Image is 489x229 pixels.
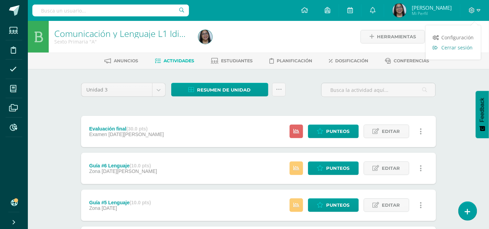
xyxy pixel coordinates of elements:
button: Feedback - Mostrar encuesta [476,91,489,138]
img: 57f8203d49280542915512b9ff47d106.png [198,30,212,44]
a: Planificación [269,55,312,66]
div: Evaluación final [89,126,164,132]
a: Anuncios [104,55,138,66]
a: Dosificación [329,55,368,66]
span: Editar [382,125,400,138]
a: Herramientas [361,30,425,44]
span: Anuncios [114,58,138,63]
span: Actividades [164,58,194,63]
span: Configuración [442,34,474,41]
span: Punteos [326,162,350,175]
span: [DATE][PERSON_NAME] [102,168,157,174]
div: Guía #6 Lenguaje [89,163,157,168]
a: Configuración [426,32,481,42]
a: Resumen de unidad [171,83,268,96]
span: Cerrar sesión [442,44,473,51]
strong: (10.0 pts) [129,200,151,205]
input: Busca la actividad aquí... [322,83,435,97]
a: Comunicación y Lenguaje L1 Idioma Materno [54,27,233,39]
a: Punteos [308,125,359,138]
input: Busca un usuario... [32,5,189,16]
span: Dosificación [335,58,368,63]
span: Punteos [326,199,350,212]
span: Feedback [479,98,486,122]
a: Conferencias [385,55,429,66]
strong: (30.0 pts) [126,126,148,132]
a: Estudiantes [211,55,253,66]
span: [PERSON_NAME] [412,4,452,11]
a: Actividades [155,55,194,66]
a: Punteos [308,198,359,212]
span: Estudiantes [221,58,253,63]
h1: Comunicación y Lenguaje L1 Idioma Materno [54,29,190,38]
span: Planificación [277,58,312,63]
span: Editar [382,162,400,175]
strong: (10.0 pts) [129,163,151,168]
div: Sexto Primaria 'A' [54,38,190,45]
a: Cerrar sesión [426,42,481,53]
a: Unidad 3 [81,83,165,96]
span: [DATE] [102,205,117,211]
span: Zona [89,168,100,174]
div: Guía #5 Lenguaje [89,200,151,205]
a: Punteos [308,161,359,175]
span: Zona [89,205,100,211]
span: Editar [382,199,400,212]
span: Unidad 3 [87,83,147,96]
span: Mi Perfil [412,10,452,16]
span: Punteos [326,125,350,138]
span: Examen [89,132,107,137]
span: Resumen de unidad [197,84,251,96]
img: 57f8203d49280542915512b9ff47d106.png [393,3,407,17]
span: [DATE][PERSON_NAME] [109,132,164,137]
span: Herramientas [377,30,416,43]
span: Conferencias [394,58,429,63]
